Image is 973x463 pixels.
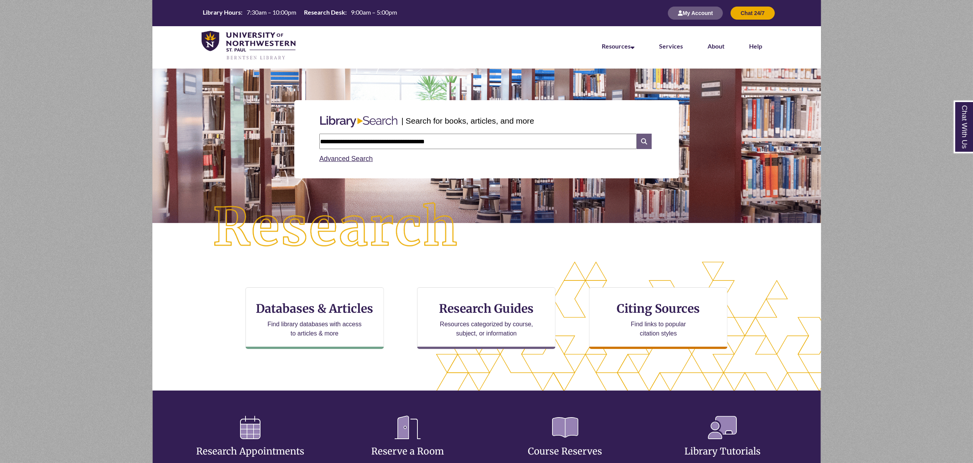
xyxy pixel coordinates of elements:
p: | Search for books, articles, and more [401,115,534,127]
th: Library Hours: [200,8,244,17]
a: Citing Sources Find links to popular citation styles [589,287,728,349]
a: Research Guides Resources categorized by course, subject, or information [417,287,556,349]
a: Help [749,42,763,50]
span: 9:00am – 5:00pm [351,8,397,16]
span: 7:30am – 10:00pm [247,8,296,16]
h3: Databases & Articles [252,301,377,316]
button: My Account [668,7,723,20]
a: Services [659,42,683,50]
h3: Citing Sources [612,301,706,316]
img: Libary Search [316,113,401,131]
a: Course Reserves [528,427,602,457]
a: Reserve a Room [372,427,444,457]
h3: Research Guides [424,301,549,316]
i: Search [637,134,651,149]
a: Advanced Search [319,155,373,163]
p: Resources categorized by course, subject, or information [436,320,537,338]
a: Library Tutorials [684,427,761,457]
img: Research [185,175,486,280]
a: Hours Today [200,8,401,18]
th: Research Desk: [301,8,348,17]
a: Resources [602,42,635,50]
a: About [708,42,725,50]
p: Find links to popular citation styles [621,320,696,338]
button: Chat 24/7 [731,7,774,20]
a: Databases & Articles Find library databases with access to articles & more [245,287,384,349]
img: UNWSP Library Logo [202,31,296,61]
a: Research Appointments [197,427,305,457]
a: Chat 24/7 [731,10,774,16]
a: My Account [668,10,723,16]
p: Find library databases with access to articles & more [264,320,365,338]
